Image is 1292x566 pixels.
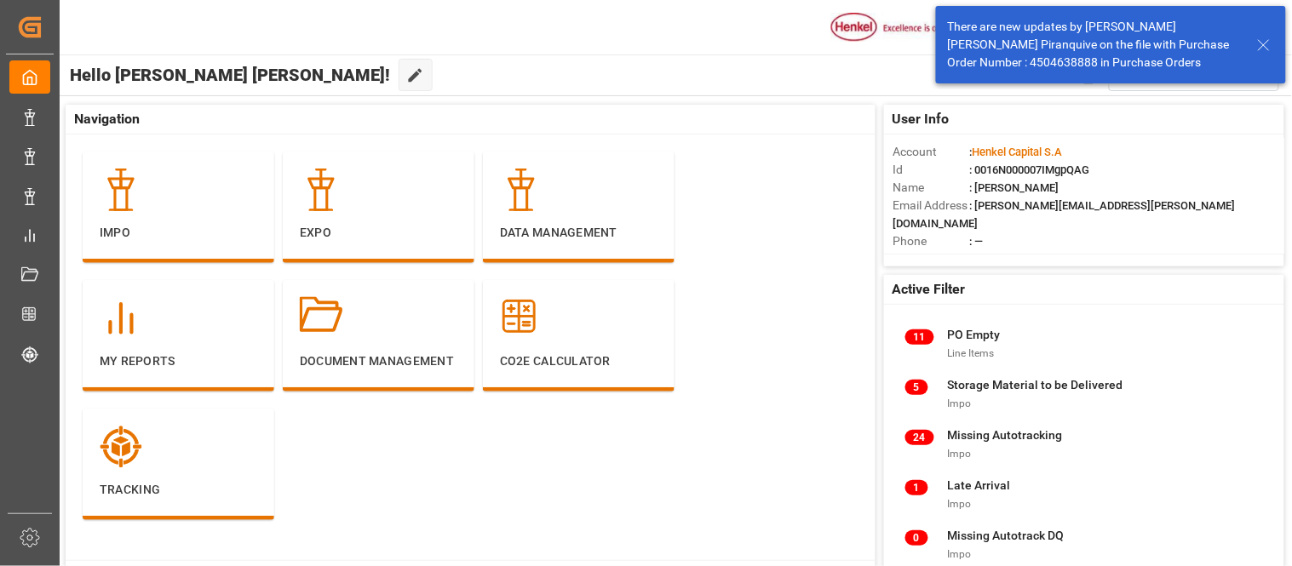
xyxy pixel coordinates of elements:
span: 0 [905,530,928,546]
span: Email Address [893,197,969,214]
span: Account Type [893,250,969,268]
span: Henkel Capital S.A [972,146,1062,158]
p: My Reports [100,352,257,370]
span: Id [893,161,969,179]
span: User Info [893,109,950,129]
div: There are new updates by [PERSON_NAME] [PERSON_NAME] Piranquive on the file with Purchase Order N... [948,18,1241,71]
span: Late Arrival [948,478,1011,492]
p: Impo [100,224,257,242]
span: Impo [948,448,972,460]
span: Line Items [948,347,995,359]
span: : [PERSON_NAME][EMAIL_ADDRESS][PERSON_NAME][DOMAIN_NAME] [893,199,1235,230]
span: Name [893,179,969,197]
span: 1 [905,480,928,495]
span: 5 [905,380,928,395]
a: 24Missing AutotrackingImpo [905,426,1263,462]
span: Active Filter [893,279,966,300]
span: : — [969,235,983,248]
span: 24 [905,430,934,445]
span: Phone [893,232,969,250]
span: Account [893,143,969,161]
a: 1Late ArrivalImpo [905,477,1263,512]
p: Data Management [500,224,657,242]
p: Document Management [300,352,457,370]
span: Missing Autotracking [948,428,1063,442]
span: Impo [948,498,972,510]
span: Missing Autotrack DQ [948,529,1065,542]
span: Impo [948,397,972,409]
span: : 0016N000007IMgpQAG [969,163,1089,176]
span: Storage Material to be Delivered [948,378,1123,392]
span: Hello [PERSON_NAME] [PERSON_NAME]! [70,59,390,91]
span: PO Empty [948,328,1001,341]
span: Navigation [74,109,140,129]
p: Expo [300,224,457,242]
p: Tracking [100,481,257,499]
span: : [969,146,1062,158]
a: 11PO EmptyLine Items [905,326,1263,362]
p: CO2e Calculator [500,352,657,370]
span: : Shipper [969,253,1012,266]
a: 5Storage Material to be DeliveredImpo [905,376,1263,412]
span: Impo [948,548,972,560]
span: 11 [905,329,934,345]
span: : [PERSON_NAME] [969,181,1059,194]
a: 0Missing Autotrack DQImpo [905,527,1263,563]
img: Henkel%20logo.jpg_1689854090.jpg [831,13,974,43]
